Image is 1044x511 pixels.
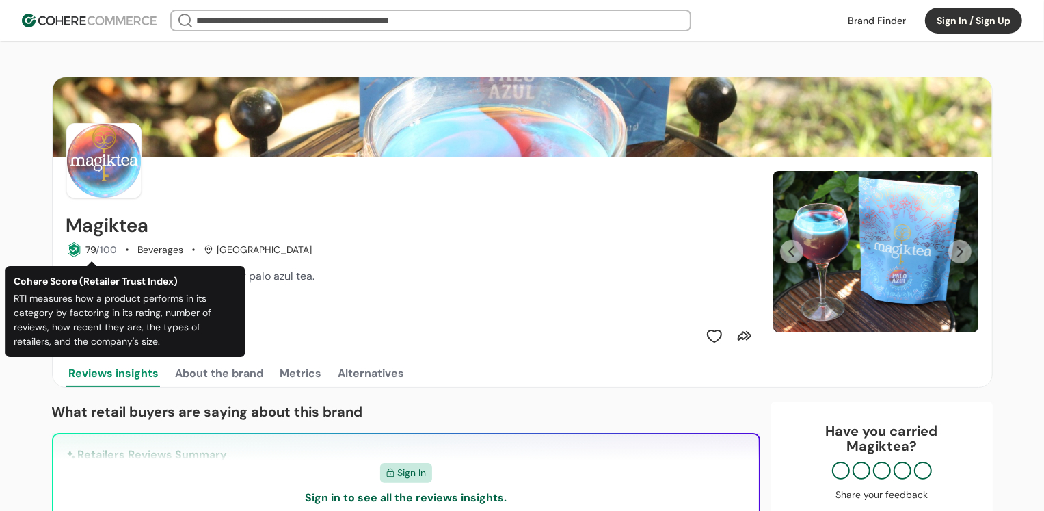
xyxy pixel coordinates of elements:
[305,490,507,506] p: Sign in to see all the reviews insights.
[96,244,117,256] span: /100
[85,244,96,256] span: 79
[22,14,157,27] img: Cohere Logo
[773,171,978,332] img: Slide 0
[336,360,407,387] button: Alternatives
[785,488,979,502] div: Share your feedback
[948,240,972,263] button: Next Slide
[785,438,979,454] p: Magiktea ?
[66,360,162,387] button: Reviews insights
[52,402,760,422] p: What retail buyers are saying about this brand
[398,466,427,480] span: Sign In
[773,171,978,332] div: Slide 1
[785,423,979,454] div: Have you carried
[204,243,312,257] div: [GEOGRAPHIC_DATA]
[925,8,1022,34] button: Sign In / Sign Up
[66,123,142,198] img: Brand Photo
[278,360,325,387] button: Metrics
[773,171,978,332] div: Carousel
[173,360,267,387] button: About the brand
[137,243,183,257] div: Beverages
[53,77,992,157] img: Brand cover image
[780,240,803,263] button: Previous Slide
[66,215,149,237] h2: Magiktea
